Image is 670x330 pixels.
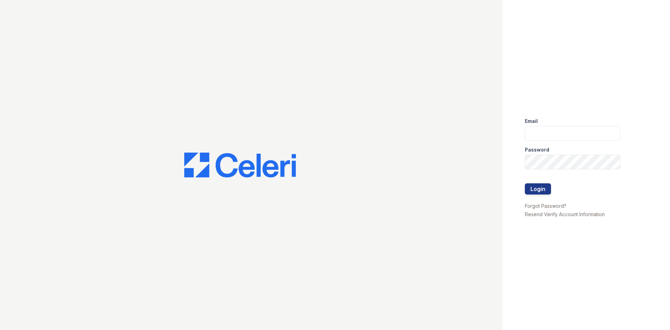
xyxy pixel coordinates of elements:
[525,183,551,195] button: Login
[525,203,566,209] a: Forgot Password?
[525,146,549,153] label: Password
[525,118,538,125] label: Email
[184,153,296,178] img: CE_Logo_Blue-a8612792a0a2168367f1c8372b55b34899dd931a85d93a1a3d3e32e68fde9ad4.png
[525,211,605,217] a: Resend Verify Account Information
